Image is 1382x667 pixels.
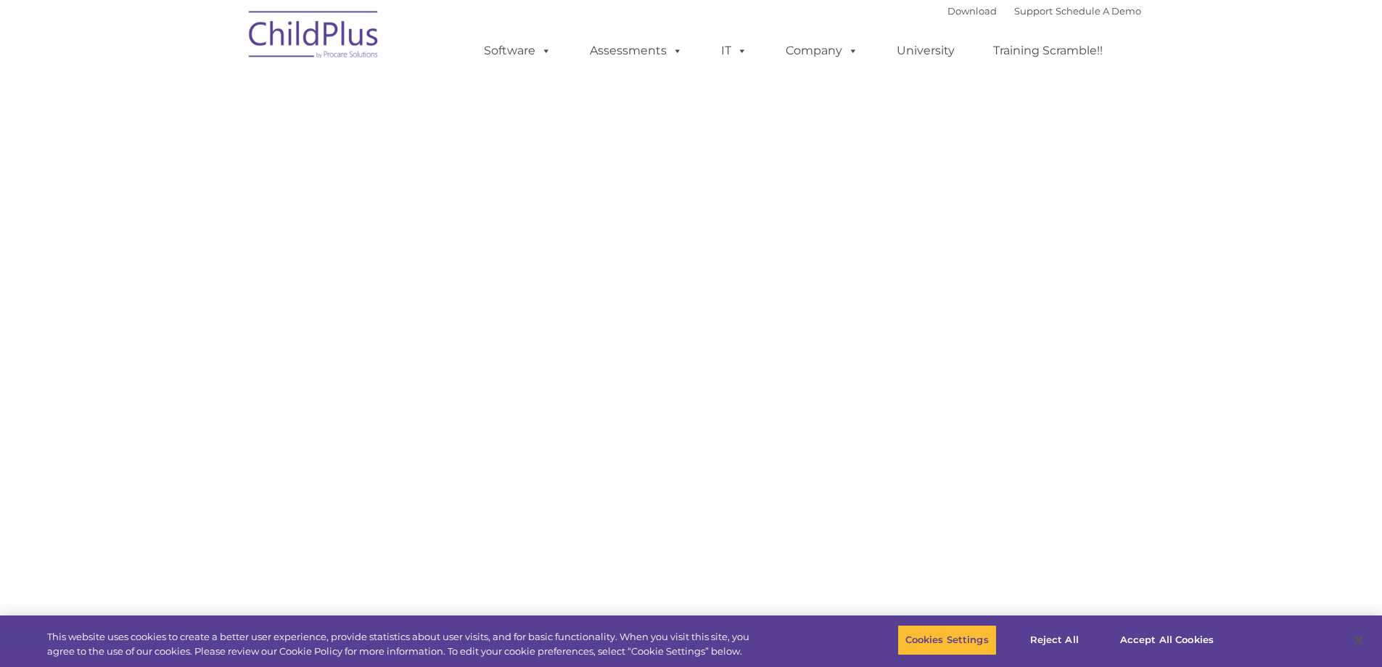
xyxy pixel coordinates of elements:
a: Assessments [575,36,697,65]
a: IT [707,36,762,65]
a: Training Scramble!! [979,36,1117,65]
button: Accept All Cookies [1112,625,1222,655]
button: Cookies Settings [897,625,997,655]
img: ChildPlus by Procare Solutions [242,1,387,73]
a: Company [771,36,873,65]
button: Close [1343,624,1375,656]
button: Reject All [1009,625,1100,655]
font: | [947,5,1141,17]
a: Download [947,5,997,17]
a: University [882,36,969,65]
a: Support [1014,5,1053,17]
a: Software [469,36,566,65]
a: Schedule A Demo [1056,5,1141,17]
